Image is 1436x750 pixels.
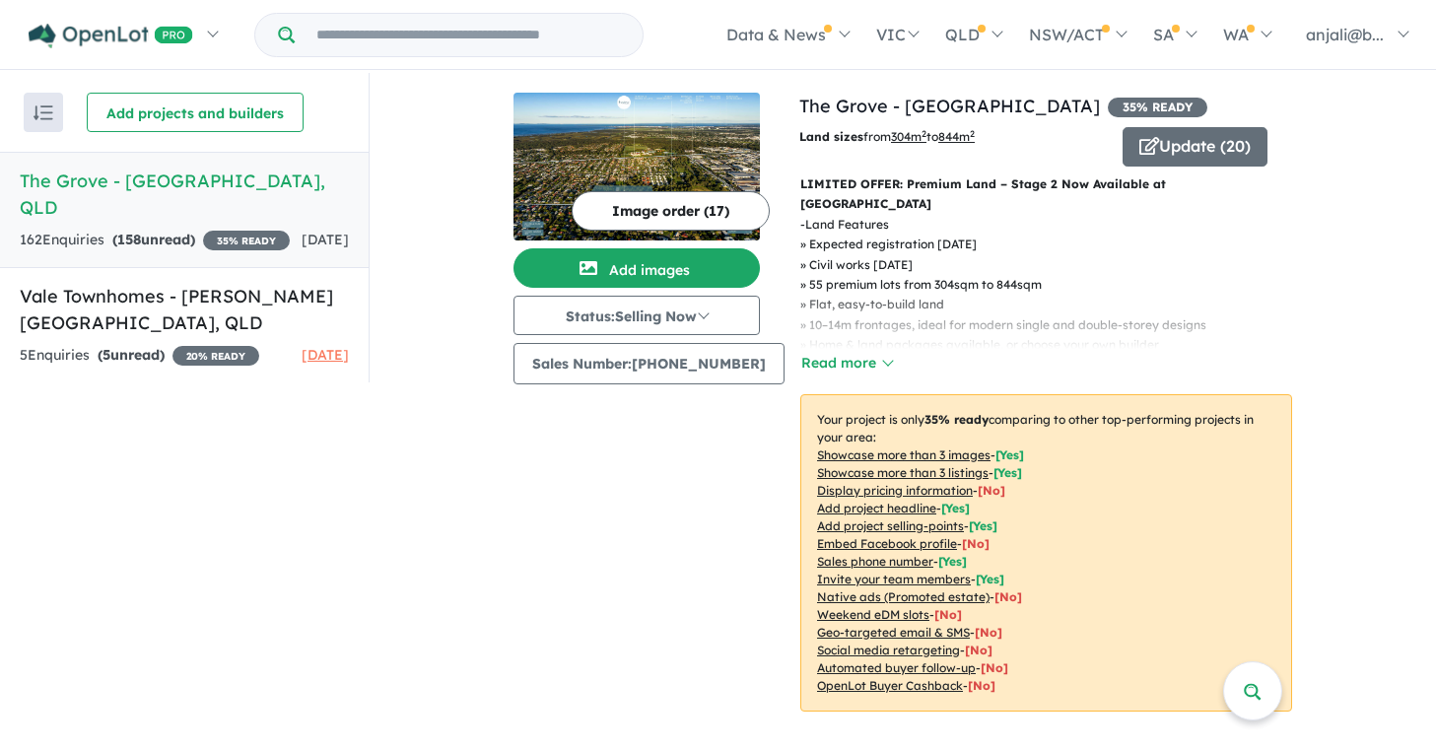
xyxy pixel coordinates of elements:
span: to [926,129,975,144]
u: Embed Facebook profile [817,536,957,551]
button: Add projects and builders [87,93,304,132]
button: Status:Selling Now [513,296,760,335]
button: Read more [800,352,893,375]
u: Geo-targeted email & SMS [817,625,970,640]
span: [ Yes ] [993,465,1022,480]
span: [ Yes ] [969,518,997,533]
div: 162 Enquir ies [20,229,290,252]
u: 844 m [938,129,975,144]
u: OpenLot Buyer Cashback [817,678,963,693]
b: 35 % ready [924,412,989,427]
span: [No] [934,607,962,622]
span: [DATE] [302,346,349,364]
span: [No] [968,678,995,693]
h5: The Grove - [GEOGRAPHIC_DATA] , QLD [20,168,349,221]
span: anjali@b... [1306,25,1384,44]
span: 5 [103,346,110,364]
p: Your project is only comparing to other top-performing projects in your area: - - - - - - - - - -... [800,394,1292,712]
button: Image order (17) [572,191,770,231]
img: Openlot PRO Logo White [29,24,193,48]
button: Update (20) [1123,127,1267,167]
input: Try estate name, suburb, builder or developer [299,14,639,56]
strong: ( unread) [98,346,165,364]
u: Sales phone number [817,554,933,569]
u: Display pricing information [817,483,973,498]
p: - Land Features » Expected registration [DATE] » Civil works [DATE] » 55 premium lots from 304sqm... [800,215,1222,356]
span: [No] [965,643,992,657]
u: Native ads (Promoted estate) [817,589,990,604]
strong: ( unread) [112,231,195,248]
span: [ No ] [978,483,1005,498]
u: Social media retargeting [817,643,960,657]
span: [No] [975,625,1002,640]
a: The Grove - [GEOGRAPHIC_DATA] [799,95,1100,117]
div: 5 Enquir ies [20,344,259,368]
button: Sales Number:[PHONE_NUMBER] [513,343,785,384]
p: from [799,127,1108,147]
u: Automated buyer follow-up [817,660,976,675]
span: [No] [994,589,1022,604]
span: [ Yes ] [938,554,967,569]
u: Add project selling-points [817,518,964,533]
u: Add project headline [817,501,936,515]
span: 35 % READY [1108,98,1207,117]
sup: 2 [970,128,975,139]
u: Weekend eDM slots [817,607,929,622]
u: 304 m [891,129,926,144]
span: 20 % READY [172,346,259,366]
h5: Vale Townhomes - [PERSON_NAME][GEOGRAPHIC_DATA] , QLD [20,283,349,336]
img: The Grove - Boondall [513,93,760,240]
img: sort.svg [34,105,53,120]
span: [DATE] [302,231,349,248]
button: Add images [513,248,760,288]
u: Invite your team members [817,572,971,586]
span: [No] [981,660,1008,675]
span: [ Yes ] [976,572,1004,586]
span: [ No ] [962,536,990,551]
b: Land sizes [799,129,863,144]
span: 35 % READY [203,231,290,250]
span: [ Yes ] [941,501,970,515]
sup: 2 [922,128,926,139]
span: [ Yes ] [995,447,1024,462]
u: Showcase more than 3 listings [817,465,989,480]
p: LIMITED OFFER: Premium Land – Stage 2 Now Available at [GEOGRAPHIC_DATA] [800,174,1292,215]
u: Showcase more than 3 images [817,447,991,462]
span: 158 [117,231,141,248]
